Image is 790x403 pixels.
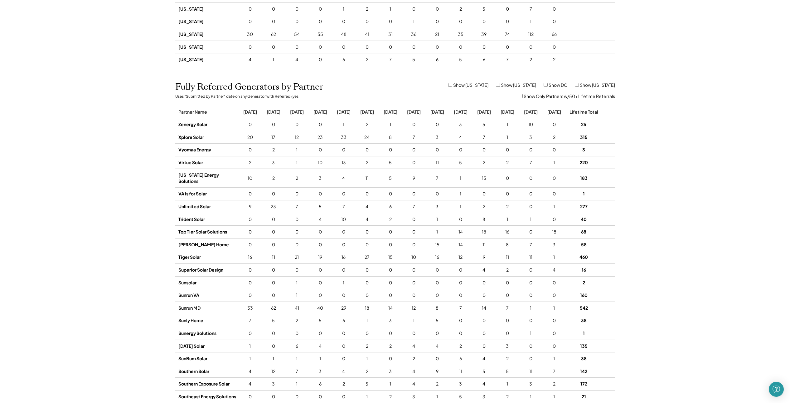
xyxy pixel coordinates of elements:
div: 1 [568,191,599,197]
div: 11 [498,254,517,260]
div: [US_STATE] [178,6,236,12]
div: Zenergy Solar [178,121,236,128]
div: 58 [568,242,599,248]
div: 1 [498,134,517,140]
div: 0 [381,229,400,235]
div: 15 [428,242,447,248]
div: 0 [451,216,470,223]
div: 0 [334,18,353,25]
div: 7 [288,204,306,210]
div: 0 [311,267,330,273]
div: 3 [428,134,447,140]
div: 2 [498,267,517,273]
div: 0 [358,267,376,273]
div: 7 [498,57,517,63]
div: 0 [264,191,283,197]
div: 1 [264,57,283,63]
div: 11 [264,254,283,260]
div: 23 [311,134,330,140]
div: 5 [451,57,470,63]
div: 2 [264,147,283,153]
div: 0 [264,242,283,248]
div: 1 [498,121,517,128]
div: 1 [521,18,540,25]
div: 25 [568,121,599,128]
div: 0 [358,147,376,153]
div: 0 [358,242,376,248]
div: 10 [405,254,423,260]
div: 36 [405,31,423,37]
div: 0 [288,242,306,248]
div: 6 [475,57,493,63]
div: 9 [405,175,423,181]
div: 1 [288,160,306,166]
div: 0 [334,229,353,235]
div: 30 [241,31,259,37]
div: 0 [451,44,470,50]
div: 1 [334,280,353,286]
div: 7 [334,204,353,210]
div: 2 [498,204,517,210]
div: 0 [405,160,423,166]
div: 0 [288,121,306,128]
div: 1 [334,121,353,128]
div: 2 [451,6,470,12]
div: 11 [475,242,493,248]
div: 6 [381,204,400,210]
div: 0 [288,267,306,273]
div: 1 [428,216,447,223]
div: 0 [358,229,376,235]
div: 1 [451,204,470,210]
div: 2 [358,57,376,63]
div: 4 [241,57,259,63]
div: [DATE] [241,109,259,115]
div: 0 [498,44,517,50]
div: 0 [311,191,330,197]
div: 0 [334,147,353,153]
div: Vyomaa Energy [178,147,236,153]
div: 1 [381,6,400,12]
div: 2 [545,57,564,63]
div: 11 [358,175,376,181]
div: [DATE] [545,109,564,115]
div: 0 [545,175,564,181]
div: 54 [288,31,306,37]
div: [US_STATE] [178,57,236,63]
div: 66 [545,31,564,37]
div: 0 [358,191,376,197]
div: 31 [381,31,400,37]
div: 0 [428,6,447,12]
div: 10 [521,121,540,128]
div: 18 [475,229,493,235]
div: 8 [381,134,400,140]
div: 4 [358,204,376,210]
div: 0 [405,280,423,286]
div: 7 [475,134,493,140]
div: 0 [521,44,540,50]
div: [DATE] [311,109,330,115]
div: 0 [405,147,423,153]
div: 5 [475,6,493,12]
div: 14 [451,242,470,248]
div: 0 [264,267,283,273]
div: 2 [545,134,564,140]
div: 0 [405,229,423,235]
div: 0 [545,147,564,153]
div: 0 [241,229,259,235]
div: Uses "Submitted by Partner" date on any Generator with Referred=yes [175,94,298,99]
div: 13 [334,160,353,166]
div: 0 [334,44,353,50]
div: VA is for Solar [178,191,236,197]
div: 0 [334,242,353,248]
div: 4 [311,216,330,223]
label: Show [US_STATE] [501,82,536,88]
div: 39 [475,31,493,37]
div: 35 [451,31,470,37]
div: 0 [451,147,470,153]
div: 6 [334,57,353,63]
div: [DATE] [498,109,517,115]
div: 0 [358,280,376,286]
div: 0 [264,216,283,223]
div: 0 [498,147,517,153]
div: 0 [545,216,564,223]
